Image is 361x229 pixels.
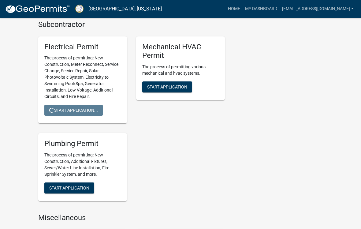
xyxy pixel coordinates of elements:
[44,55,121,100] p: The process of permitting: New Construction, Meter Reconnect, Service Change, Service Repair, Sol...
[75,5,84,13] img: Putnam County, Georgia
[49,186,89,190] span: Start Application
[44,152,121,178] p: The process of permitting: New Construction, Additional Fixtures, Sewer/Water Line Installation, ...
[88,4,162,14] a: [GEOGRAPHIC_DATA], [US_STATE]
[44,182,94,193] button: Start Application
[49,108,98,113] span: Start Application...
[38,213,225,222] h4: Miscellaneous
[147,84,187,89] span: Start Application
[44,43,121,51] h5: Electrical Permit
[142,64,219,77] p: The process of permitting various mechanical and hvac systems.
[44,139,121,148] h5: Plumbing Permit
[243,3,280,15] a: My Dashboard
[44,105,103,116] button: Start Application...
[142,81,192,92] button: Start Application
[225,3,243,15] a: Home
[142,43,219,60] h5: Mechanical HVAC Permit
[38,20,225,29] h4: Subcontractor
[280,3,356,15] a: [EMAIL_ADDRESS][DOMAIN_NAME]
